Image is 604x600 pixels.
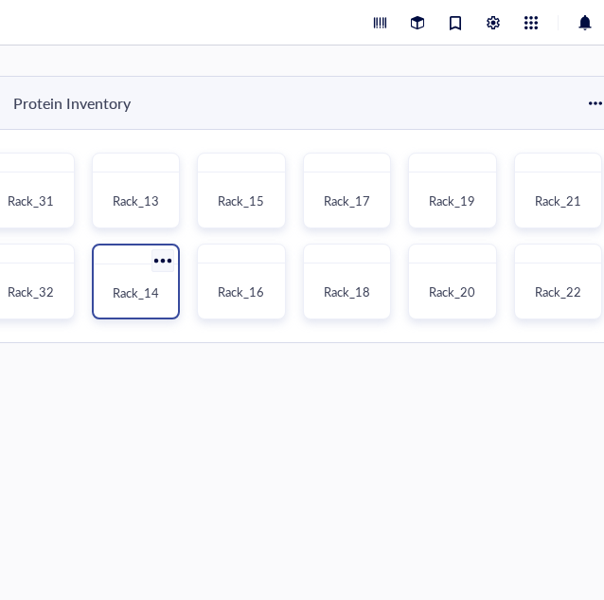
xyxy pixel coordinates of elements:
[8,191,54,209] span: Rack_31
[324,191,370,209] span: Rack_17
[429,191,475,209] span: Rack_19
[535,282,581,300] span: Rack_22
[113,191,159,209] span: Rack_13
[429,282,475,300] span: Rack_20
[535,191,581,209] span: Rack_21
[8,282,54,300] span: Rack_32
[218,191,264,209] span: Rack_15
[5,87,139,119] div: Protein Inventory
[218,282,264,300] span: Rack_16
[324,282,370,300] span: Rack_18
[113,283,159,301] span: Rack_14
